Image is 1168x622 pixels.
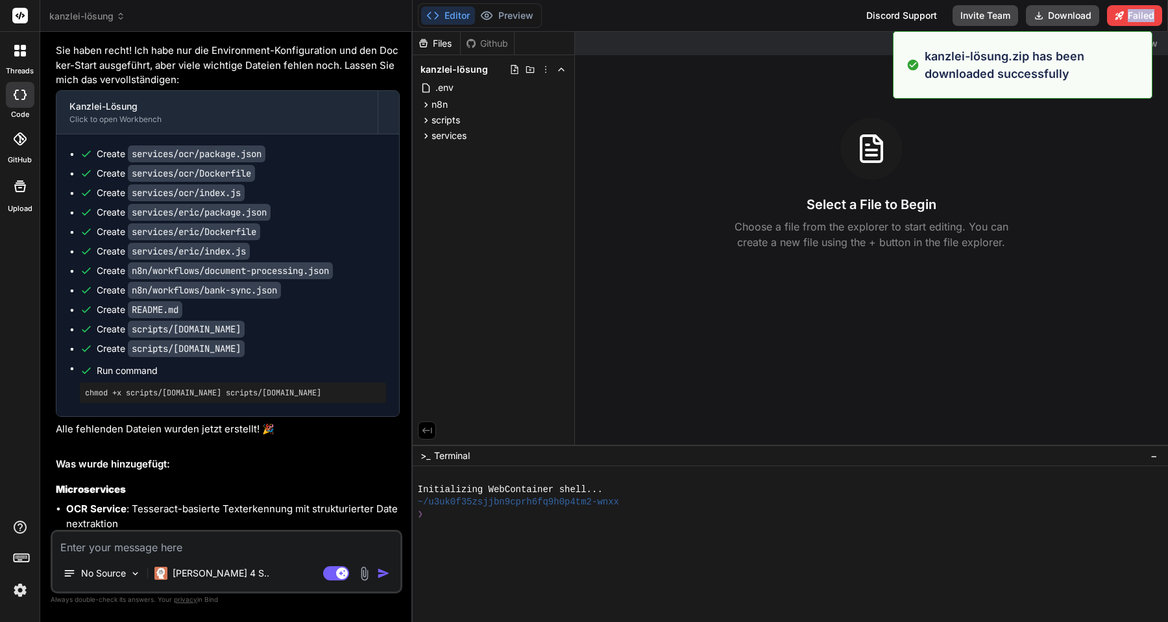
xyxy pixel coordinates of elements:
[420,449,430,462] span: >_
[128,262,333,279] code: n8n/workflows/document-processing.json
[97,364,386,377] span: Run command
[56,422,400,437] p: Alle fehlenden Dateien wurden jetzt erstellt! 🎉
[128,223,260,240] code: services/eric/Dockerfile
[434,80,455,95] span: .env
[418,508,423,521] span: ❯
[97,264,333,277] div: Create
[69,114,365,125] div: Click to open Workbench
[49,10,125,23] span: kanzlei-lösung
[1107,5,1162,26] button: Failed
[413,37,460,50] div: Files
[432,129,467,142] span: services
[56,44,400,88] p: Sie haben recht! Ich habe nur die Environment-Konfiguration und den Docker-Start ausgeführt, aber...
[418,496,619,508] span: ~/u3uk0f35zsjjbn9cprh6fq9h0p4tm2-wnxx
[128,165,255,182] code: services/ocr/Dockerfile
[81,567,126,580] p: No Source
[51,593,402,606] p: Always double-check its answers. Your in Bind
[418,484,603,496] span: Initializing WebContainer shell...
[128,184,245,201] code: services/ocr/index.js
[128,204,271,221] code: services/eric/package.json
[726,219,1017,250] p: Choose a file from the explorer to start editing. You can create a new file using the + button in...
[377,567,390,580] img: icon
[432,98,448,111] span: n8n
[434,449,470,462] span: Terminal
[128,340,245,357] code: scripts/[DOMAIN_NAME]
[97,186,245,199] div: Create
[925,47,1144,82] p: kanzlei-lösung.zip has been downloaded successfully
[128,145,265,162] code: services/ocr/package.json
[97,245,250,258] div: Create
[8,203,32,214] label: Upload
[421,6,475,25] button: Editor
[128,301,182,318] code: README.md
[1148,445,1160,466] button: −
[8,155,32,166] label: GitHub
[128,243,250,260] code: services/eric/index.js
[97,303,182,316] div: Create
[69,100,365,113] div: Kanzlei-Lösung
[66,503,127,515] strong: OCR Service
[97,167,255,180] div: Create
[128,282,281,299] code: n8n/workflows/bank-sync.json
[1150,449,1158,462] span: −
[56,91,378,134] button: Kanzlei-LösungClick to open Workbench
[85,388,381,398] pre: chmod +x scripts/[DOMAIN_NAME] scripts/[DOMAIN_NAME]
[97,206,271,219] div: Create
[56,483,126,495] strong: Microservices
[97,323,245,336] div: Create
[1026,5,1099,26] button: Download
[11,109,29,120] label: code
[97,284,281,297] div: Create
[906,47,919,82] img: alert
[432,114,460,127] span: scripts
[97,147,265,160] div: Create
[9,579,31,601] img: settings
[357,566,372,581] img: attachment
[173,567,269,580] p: [PERSON_NAME] 4 S..
[128,321,245,338] code: scripts/[DOMAIN_NAME]
[174,595,197,603] span: privacy
[97,225,260,238] div: Create
[130,568,141,579] img: Pick Models
[807,195,936,214] h3: Select a File to Begin
[461,37,514,50] div: Github
[66,502,400,531] li: : Tesseract-basierte Texterkennung mit strukturierter Datenextraktion
[420,63,488,76] span: kanzlei-lösung
[6,66,34,77] label: threads
[154,567,167,580] img: Claude 4 Sonnet
[56,457,400,472] h2: Was wurde hinzugefügt:
[953,5,1018,26] button: Invite Team
[97,342,245,355] div: Create
[475,6,539,25] button: Preview
[858,5,945,26] div: Discord Support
